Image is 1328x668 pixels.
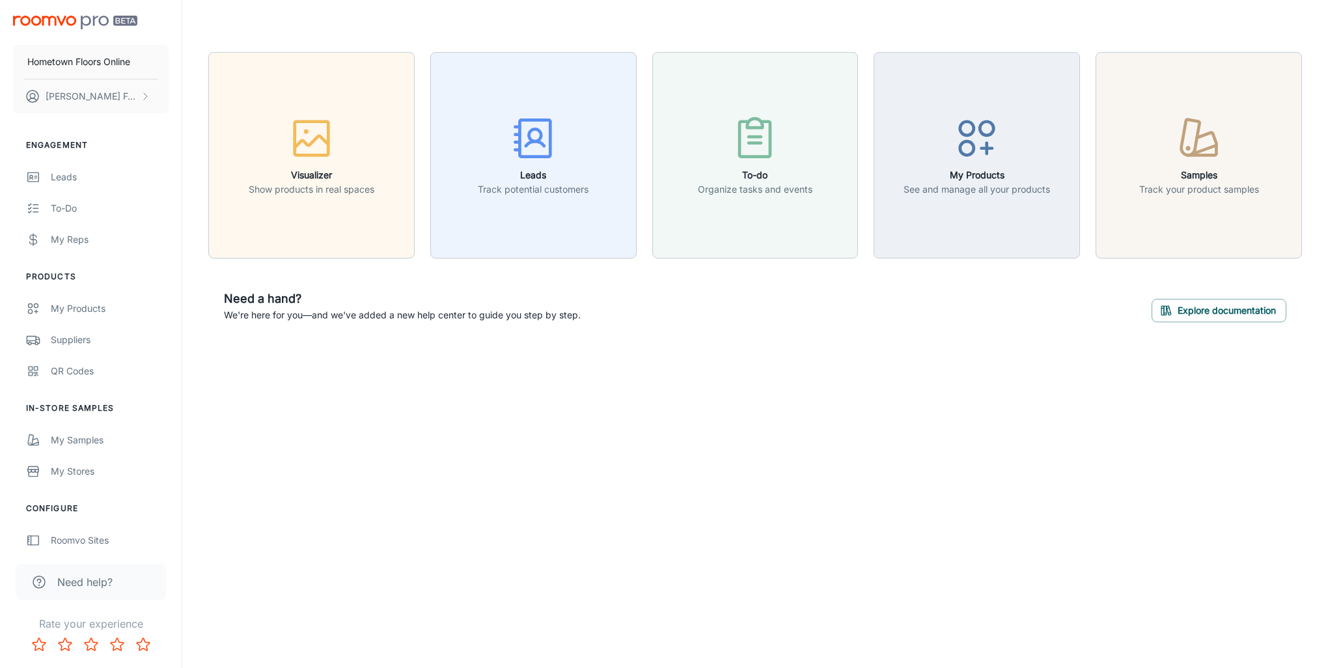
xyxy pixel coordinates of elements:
div: My Products [51,301,169,316]
button: My ProductsSee and manage all your products [874,52,1080,258]
a: LeadsTrack potential customers [430,148,637,161]
h6: Visualizer [249,168,374,182]
button: Hometown Floors Online [13,45,169,79]
div: QR Codes [51,364,169,378]
p: Show products in real spaces [249,182,374,197]
h6: To-do [698,168,812,182]
button: To-doOrganize tasks and events [652,52,859,258]
a: To-doOrganize tasks and events [652,148,859,161]
h6: Leads [478,168,588,182]
button: Explore documentation [1152,299,1286,322]
div: Leads [51,170,169,184]
p: See and manage all your products [904,182,1050,197]
div: My Reps [51,232,169,247]
p: [PERSON_NAME] Foulon [46,89,137,104]
img: Roomvo PRO Beta [13,16,137,29]
p: We're here for you—and we've added a new help center to guide you step by step. [224,308,581,322]
button: [PERSON_NAME] Foulon [13,79,169,113]
p: Track your product samples [1139,182,1259,197]
p: Hometown Floors Online [27,55,130,69]
button: VisualizerShow products in real spaces [208,52,415,258]
button: SamplesTrack your product samples [1096,52,1302,258]
a: My ProductsSee and manage all your products [874,148,1080,161]
div: Suppliers [51,333,169,347]
button: LeadsTrack potential customers [430,52,637,258]
a: Explore documentation [1152,303,1286,316]
h6: Need a hand? [224,290,581,308]
p: Track potential customers [478,182,588,197]
h6: Samples [1139,168,1259,182]
a: SamplesTrack your product samples [1096,148,1302,161]
div: To-do [51,201,169,216]
h6: My Products [904,168,1050,182]
p: Organize tasks and events [698,182,812,197]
